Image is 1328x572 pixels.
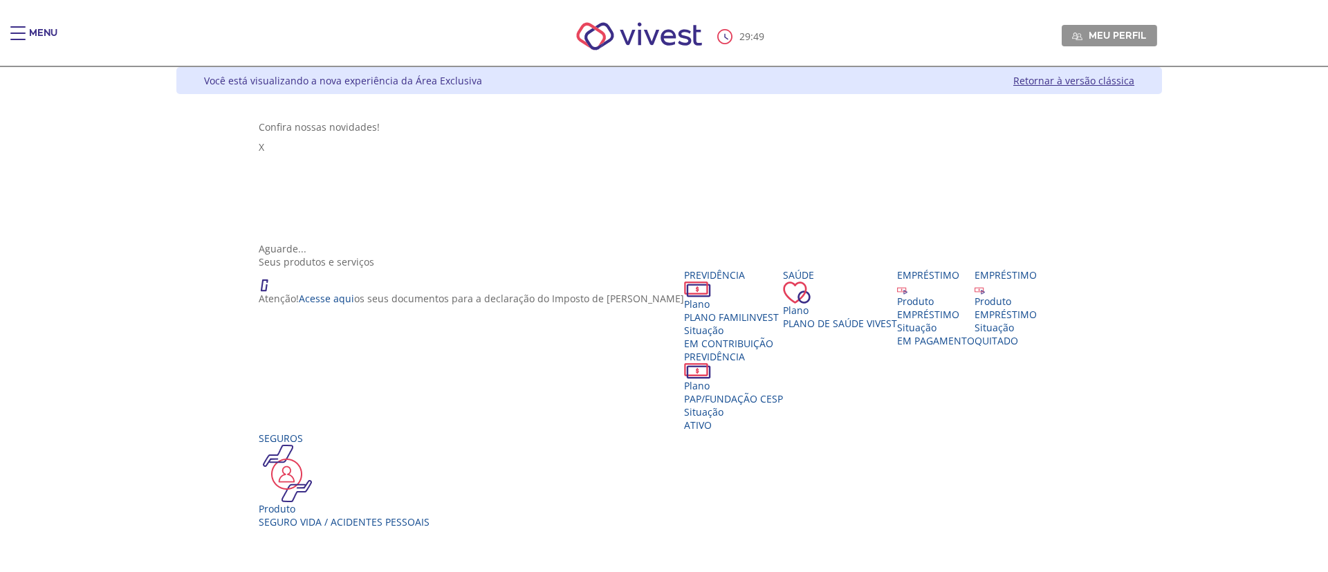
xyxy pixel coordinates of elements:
span: EM CONTRIBUIÇÃO [684,337,773,350]
img: ico_emprestimo.svg [975,284,985,295]
div: EMPRÉSTIMO [897,308,975,321]
img: ico_dinheiro.png [684,282,711,297]
div: Situação [975,321,1037,334]
img: Vivest [561,7,718,66]
a: Empréstimo Produto EMPRÉSTIMO Situação QUITADO [975,268,1037,347]
a: Previdência PlanoPLANO FAMILINVEST SituaçãoEM CONTRIBUIÇÃO [684,268,783,350]
div: Seguro Vida / Acidentes Pessoais [259,515,430,528]
div: Empréstimo [975,268,1037,282]
span: X [259,140,264,154]
div: Plano [684,297,783,311]
span: PAP/FUNDAÇÃO CESP [684,392,783,405]
div: Plano [783,304,897,317]
span: Meu perfil [1089,29,1146,41]
div: Seguros [259,432,430,445]
div: Produto [259,502,430,515]
div: Saúde [783,268,897,282]
div: Vivest [166,67,1162,572]
a: Saúde PlanoPlano de Saúde VIVEST [783,268,897,330]
p: Atenção! os seus documentos para a declaração do Imposto de [PERSON_NAME] [259,292,684,305]
div: Confira nossas novidades! [259,120,1080,133]
a: Meu perfil [1062,25,1157,46]
img: ico_coracao.png [783,282,811,304]
span: Plano de Saúde VIVEST [783,317,897,330]
a: Previdência PlanoPAP/FUNDAÇÃO CESP SituaçãoAtivo [684,350,783,432]
div: Plano [684,379,783,392]
span: QUITADO [975,334,1018,347]
div: Menu [29,26,57,54]
img: ico_atencao.png [259,268,282,292]
a: Seguros Produto Seguro Vida / Acidentes Pessoais [259,432,430,528]
span: 29 [739,30,750,43]
div: Situação [684,405,783,418]
div: : [717,29,767,44]
a: Empréstimo Produto EMPRÉSTIMO Situação EM PAGAMENTO [897,268,975,347]
span: PLANO FAMILINVEST [684,311,779,324]
div: EMPRÉSTIMO [975,308,1037,321]
div: Produto [897,295,975,308]
img: ico_seguros.png [259,445,316,502]
img: Meu perfil [1072,31,1082,41]
div: Previdência [684,350,783,363]
img: ico_emprestimo.svg [897,284,907,295]
div: Você está visualizando a nova experiência da Área Exclusiva [204,74,482,87]
a: Retornar à versão clássica [1013,74,1134,87]
span: 49 [753,30,764,43]
div: Situação [684,324,783,337]
span: Ativo [684,418,712,432]
div: Produto [975,295,1037,308]
div: Situação [897,321,975,334]
span: EM PAGAMENTO [897,334,975,347]
div: Empréstimo [897,268,975,282]
a: Acesse aqui [299,292,354,305]
div: Aguarde... [259,242,1080,255]
img: ico_dinheiro.png [684,363,711,379]
div: Previdência [684,268,783,282]
div: Seus produtos e serviços [259,255,1080,268]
